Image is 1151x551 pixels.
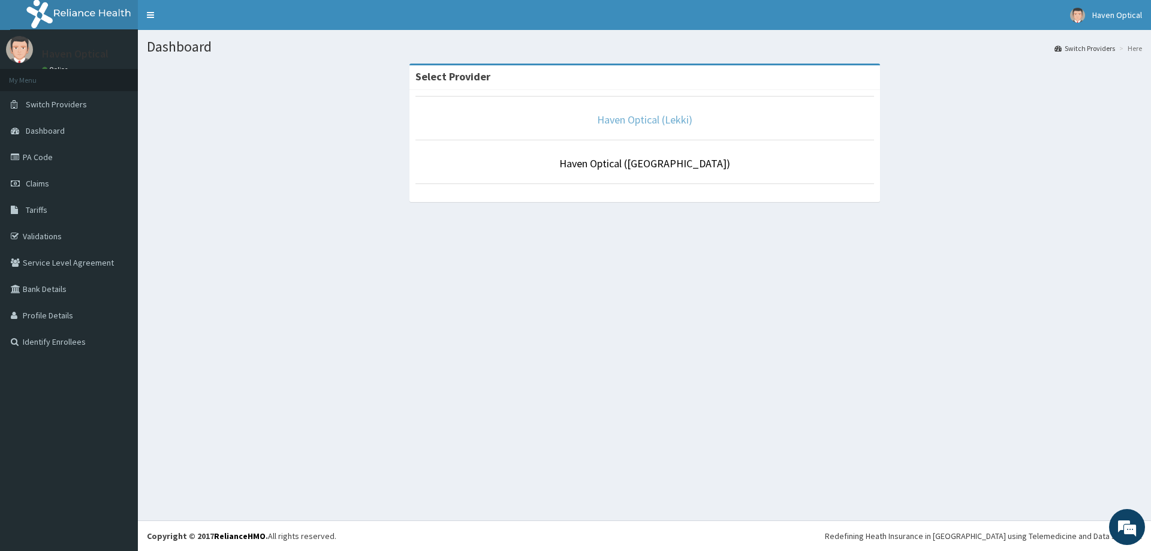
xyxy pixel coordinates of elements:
[138,520,1151,551] footer: All rights reserved.
[825,530,1142,542] div: Redefining Heath Insurance in [GEOGRAPHIC_DATA] using Telemedicine and Data Science!
[42,65,71,74] a: Online
[6,36,33,63] img: User Image
[26,99,87,110] span: Switch Providers
[559,156,730,170] a: Haven Optical ([GEOGRAPHIC_DATA])
[147,531,268,541] strong: Copyright © 2017 .
[1116,43,1142,53] li: Here
[1070,8,1085,23] img: User Image
[214,531,266,541] a: RelianceHMO
[597,113,692,127] a: Haven Optical (Lekki)
[147,39,1142,55] h1: Dashboard
[42,49,109,59] p: Haven Optical
[1092,10,1142,20] span: Haven Optical
[415,70,490,83] strong: Select Provider
[26,178,49,189] span: Claims
[26,125,65,136] span: Dashboard
[1054,43,1115,53] a: Switch Providers
[26,204,47,215] span: Tariffs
